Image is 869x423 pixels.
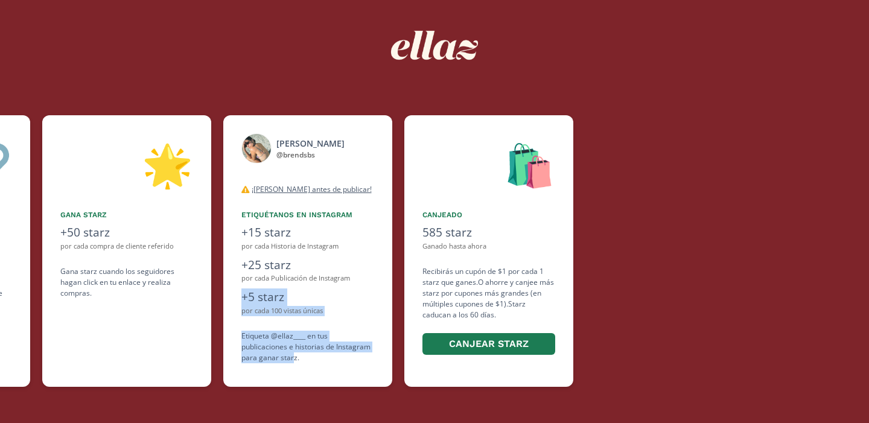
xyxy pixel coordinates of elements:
div: +5 starz [241,288,374,306]
u: ¡[PERSON_NAME] antes de publicar! [252,184,372,194]
div: 🛍️ [422,133,555,195]
div: Etiquétanos en Instagram [241,209,374,220]
div: @ brendsbs [276,150,345,161]
img: 491445715_18508263103011948_3175397981169764592_n.jpg [241,133,272,164]
div: +25 starz [241,256,374,274]
div: Gana starz cuando los seguidores hagan click en tu enlace y realiza compras . [60,266,193,299]
div: por cada Historia de Instagram [241,241,374,252]
div: por cada 100 vistas únicas [241,306,374,316]
div: por cada Publicación de Instagram [241,273,374,284]
div: +15 starz [241,224,374,241]
div: +50 starz [60,224,193,241]
div: Gana starz [60,209,193,220]
div: Canjeado [422,209,555,220]
div: Recibirás un cupón de $1 por cada 1 starz que ganes. O ahorre y canjee más starz por cupones más ... [422,266,555,357]
div: Ganado hasta ahora [422,241,555,252]
div: por cada compra de cliente referido [60,241,193,252]
div: 585 starz [422,224,555,241]
div: [PERSON_NAME] [276,137,345,150]
button: Canjear starz [422,333,555,355]
div: 🌟 [60,133,193,195]
div: Etiqueta @ellaz____ en tus publicaciones e historias de Instagram para ganar starz. [241,331,374,363]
